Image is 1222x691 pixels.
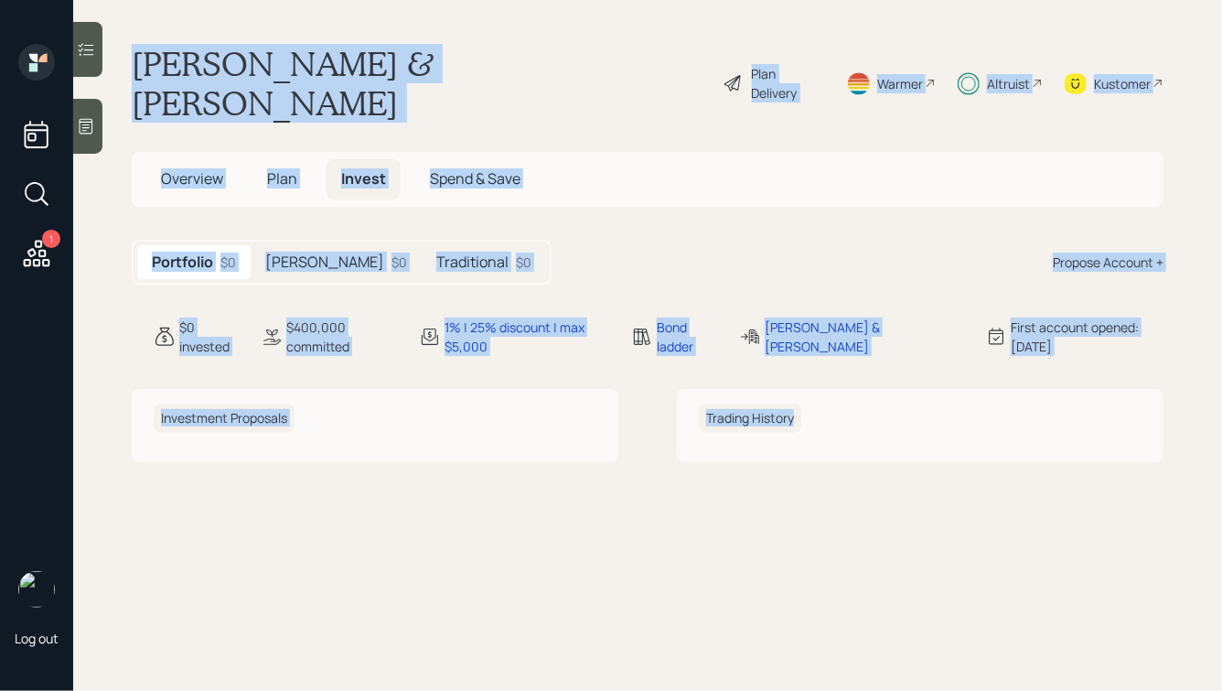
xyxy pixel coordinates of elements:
[161,168,223,189] span: Overview
[1094,74,1151,93] div: Kustomer
[699,404,801,434] h6: Trading History
[220,253,236,272] div: $0
[1053,253,1163,272] div: Propose Account +
[267,168,297,189] span: Plan
[657,318,717,356] div: Bond ladder
[15,630,59,647] div: Log out
[179,318,239,356] div: $0 invested
[445,318,610,356] div: 1% | 25% discount | max $5,000
[1011,318,1163,356] div: First account opened: [DATE]
[391,253,407,272] div: $0
[877,74,923,93] div: Warmer
[516,253,531,272] div: $0
[430,168,520,189] span: Spend & Save
[436,254,509,271] h5: Traditional
[154,404,295,434] h6: Investment Proposals
[987,74,1030,93] div: Altruist
[265,254,384,271] h5: [PERSON_NAME]
[341,168,386,189] span: Invest
[132,44,708,123] h1: [PERSON_NAME] & [PERSON_NAME]
[18,571,55,608] img: hunter_neumayer.jpg
[752,64,824,103] div: Plan Delivery
[42,230,60,248] div: 1
[765,318,963,356] div: [PERSON_NAME] & [PERSON_NAME]
[286,318,397,356] div: $400,000 committed
[152,254,213,271] h5: Portfolio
